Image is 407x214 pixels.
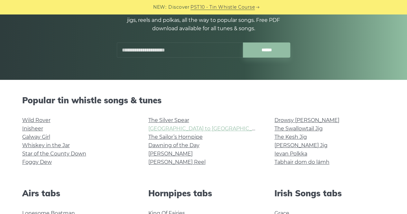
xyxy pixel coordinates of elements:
a: Tabhair dom do lámh [274,159,329,165]
span: NEW: [153,4,166,11]
a: Whiskey in the Jar [22,142,70,148]
a: The Swallowtail Jig [274,126,323,132]
a: Star of the County Down [22,151,86,157]
h2: Popular tin whistle songs & tunes [22,95,385,105]
a: The Silver Spear [148,117,189,123]
a: Dawning of the Day [148,142,199,148]
a: Galway Girl [22,134,50,140]
a: Foggy Dew [22,159,52,165]
span: Discover [168,4,190,11]
a: [PERSON_NAME] Jig [274,142,328,148]
a: PST10 - Tin Whistle Course [190,4,255,11]
a: The Sailor’s Hornpipe [148,134,203,140]
a: Drowsy [PERSON_NAME] [274,117,339,123]
h2: Hornpipes tabs [148,188,259,198]
a: Ievan Polkka [274,151,307,157]
a: [PERSON_NAME] [148,151,193,157]
h2: Airs tabs [22,188,133,198]
h2: Irish Songs tabs [274,188,385,198]
a: Wild Rover [22,117,51,123]
a: Inisheer [22,126,43,132]
a: [PERSON_NAME] Reel [148,159,206,165]
a: The Kesh Jig [274,134,307,140]
a: [GEOGRAPHIC_DATA] to [GEOGRAPHIC_DATA] [148,126,267,132]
